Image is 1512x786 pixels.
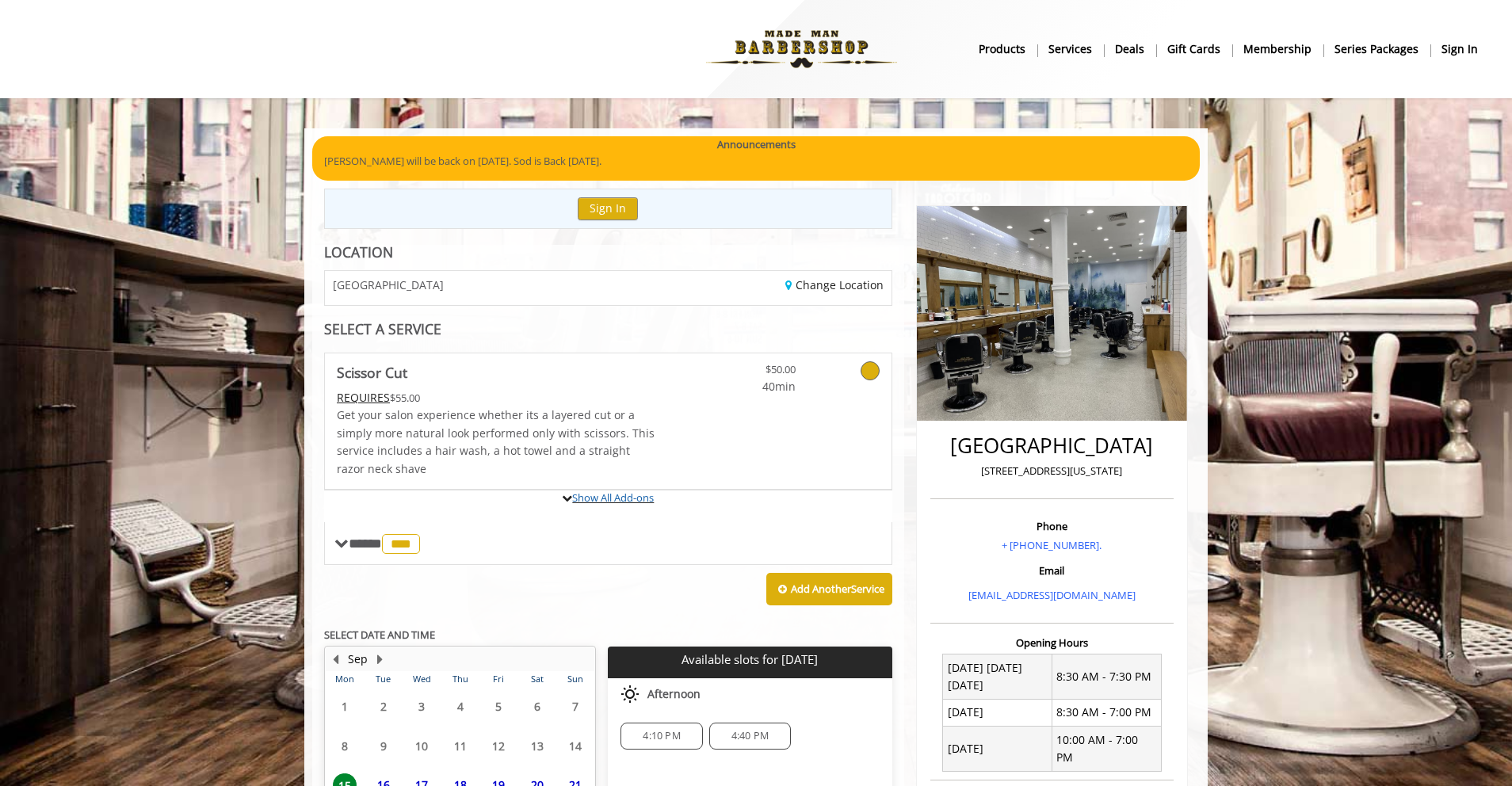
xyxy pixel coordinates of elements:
span: 4:40 PM [731,730,769,742]
h3: Opening Hours [930,637,1174,648]
a: Show All Add-ons [572,490,654,505]
th: Wed [403,671,441,687]
div: 4:10 PM [620,723,702,750]
a: ServicesServices [1037,37,1104,60]
b: sign in [1441,40,1478,58]
a: [EMAIL_ADDRESS][DOMAIN_NAME] [968,588,1136,602]
td: 8:30 AM - 7:00 PM [1052,699,1161,726]
p: Available slots for [DATE] [614,653,885,666]
b: Add Another Service [791,582,884,596]
b: Membership [1243,40,1312,58]
button: Sep [348,651,368,668]
b: SELECT DATE AND TIME [324,628,435,642]
b: Scissor Cut [337,361,407,383]
span: 4:10 PM [643,730,680,742]
th: Tue [364,671,402,687]
span: [GEOGRAPHIC_DATA] [333,279,444,291]
a: Gift cardsgift cards [1156,37,1232,60]
b: gift cards [1167,40,1220,58]
h3: Email [934,565,1170,576]
button: Next Month [373,651,386,668]
b: Series packages [1334,40,1418,58]
img: afternoon slots [620,685,640,704]
a: Series packagesSeries packages [1323,37,1430,60]
td: 10:00 AM - 7:00 PM [1052,727,1161,772]
b: LOCATION [324,242,393,261]
td: [DATE] [943,699,1052,726]
b: Deals [1115,40,1144,58]
a: Productsproducts [968,37,1037,60]
b: Announcements [717,136,796,153]
td: 8:30 AM - 7:30 PM [1052,654,1161,700]
div: Scissor Cut Add-onS [324,489,892,490]
th: Sun [556,671,595,687]
div: $55.00 [337,389,655,406]
span: Afternoon [647,688,701,700]
button: Previous Month [329,651,342,668]
a: sign insign in [1430,37,1489,60]
p: Get your salon experience whether its a layered cut or a simply more natural look performed only ... [337,406,655,478]
th: Fri [479,671,517,687]
h3: Phone [934,521,1170,532]
a: + [PHONE_NUMBER]. [1002,538,1102,552]
span: 40min [702,378,796,395]
p: [STREET_ADDRESS][US_STATE] [934,463,1170,479]
b: Services [1048,40,1092,58]
a: MembershipMembership [1232,37,1323,60]
a: DealsDeals [1104,37,1156,60]
td: [DATE] [DATE] [DATE] [943,654,1052,700]
a: Change Location [785,277,884,292]
a: $50.00 [702,353,796,395]
button: Add AnotherService [766,573,892,606]
h2: [GEOGRAPHIC_DATA] [934,434,1170,457]
p: [PERSON_NAME] will be back on [DATE]. Sod is Back [DATE]. [324,153,1188,170]
div: SELECT A SERVICE [324,322,892,337]
span: This service needs some Advance to be paid before we block your appointment [337,390,390,405]
div: 4:40 PM [709,723,791,750]
td: [DATE] [943,727,1052,772]
th: Sat [517,671,556,687]
th: Mon [326,671,364,687]
img: Made Man Barbershop logo [693,6,911,93]
b: products [979,40,1025,58]
th: Thu [441,671,479,687]
button: Sign In [578,197,638,220]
